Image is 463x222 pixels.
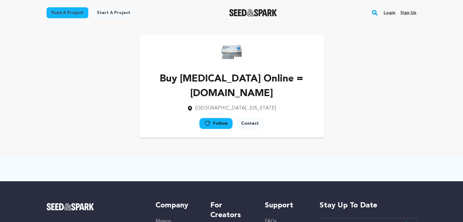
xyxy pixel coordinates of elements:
a: Seed&Spark Homepage [229,9,277,16]
p: Buy [MEDICAL_DATA] Online = [DOMAIN_NAME] [149,72,314,101]
h5: For Creators [210,201,253,220]
h5: Support [265,201,307,210]
a: Login [384,8,395,18]
a: Contact [236,118,264,129]
img: https://seedandspark-static.s3.us-east-2.amazonaws.com/images/User/002/309/830/medium/dc2649c60c8... [219,41,244,66]
h5: Stay up to date [320,201,417,210]
a: Sign up [400,8,416,18]
span: , [US_STATE] [247,106,276,111]
img: Seed&Spark Logo Dark Mode [229,9,277,16]
img: Seed&Spark Logo [47,203,94,210]
a: Follow [199,118,233,129]
span: [GEOGRAPHIC_DATA] [195,106,246,111]
a: Start a project [92,7,135,18]
a: Seed&Spark Homepage [47,203,144,210]
h5: Company [156,201,198,210]
a: Fund a project [47,7,88,18]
